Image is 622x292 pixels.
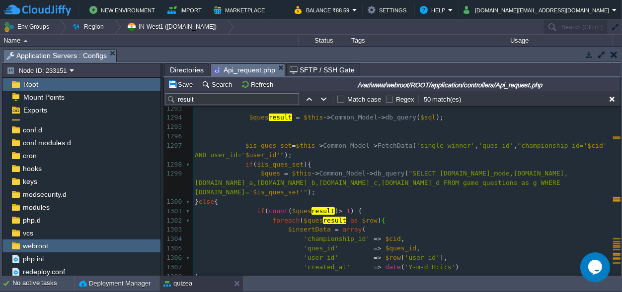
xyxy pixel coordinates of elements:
span: > [339,207,343,215]
div: 1303 [164,225,184,234]
span: redeploy.conf [21,267,67,276]
span: modules [21,203,51,212]
span: $cid [386,235,401,242]
button: Balance ₹88.59 [295,4,352,16]
a: vcs [21,229,35,237]
span: } [195,198,199,205]
span: => [374,235,382,242]
button: quizea [163,279,192,289]
span: Common_Model [319,170,366,177]
span: -> [315,142,323,149]
div: No active tasks [12,276,75,292]
a: Root [21,80,40,89]
div: 1296 [164,132,184,141]
span: ( [416,114,420,121]
span: 'user_id' [304,254,338,261]
span: ( [300,217,304,224]
span: Application Servers : Configs [6,50,107,62]
span: ], [440,254,448,261]
span: , [475,142,479,149]
button: Help [420,4,448,16]
span: $is_ques_set [257,161,304,168]
span: Directories [170,64,204,76]
span: , [416,244,420,252]
span: $row [386,254,401,261]
a: php.ini [21,254,45,263]
span: [ [401,254,405,261]
span: => [374,263,382,271]
span: 'created_at' [304,263,350,271]
a: Exports [21,106,49,115]
span: foreach [273,217,300,224]
button: Env Groups [3,20,53,34]
button: Settings [368,4,409,16]
span: date [386,263,401,271]
span: FetchData [378,142,412,149]
span: ); [284,151,292,159]
span: 'ques_id' [478,142,513,149]
span: db_query [386,114,417,121]
span: { [382,217,386,224]
div: 1293 [164,104,184,114]
span: 'championship_id' [304,235,370,242]
span: $ques [292,207,311,215]
span: 'Y-m-d H:i:s' [405,263,456,271]
a: conf.modules.d [21,138,73,147]
div: 1297 [164,141,184,151]
span: -> [370,142,378,149]
span: $row [362,217,378,224]
span: $this [296,142,315,149]
span: Common_Model [331,114,378,121]
span: -> [366,170,374,177]
span: $is_ques_set [253,188,300,196]
li: /var/www/webroot/ROOT/application/controllers/Api_request.php [210,63,285,76]
span: -> [378,114,386,121]
div: 1298 [164,160,184,170]
span: ( [362,226,366,233]
span: result [311,207,335,215]
a: webroot [21,241,50,250]
span: $this [292,170,311,177]
span: Mount Points [21,93,66,102]
div: 1306 [164,253,184,263]
span: ){ [304,161,311,168]
button: Deployment Manager [79,279,151,289]
div: Usage [508,35,613,46]
button: Marketplace [214,4,268,16]
span: result [323,217,346,224]
span: $ques_id [386,244,417,252]
span: 'single_winner' [416,142,474,149]
button: Save [168,80,196,89]
div: 1308 [164,272,184,282]
div: 1295 [164,122,184,132]
span: ) [378,217,382,224]
a: hooks [21,164,43,173]
span: = [292,142,296,149]
div: 1294 [164,113,184,122]
button: Search [202,80,235,89]
span: , [514,142,518,149]
span: ( [288,207,292,215]
span: 'ques_id' [304,244,338,252]
div: 1304 [164,234,184,244]
img: AMDAwAAAACH5BAEAAAAALAAAAAABAAEAAAICRAEAOw== [23,40,28,42]
div: 1302 [164,216,184,226]
span: result [269,114,292,121]
span: , [401,235,405,242]
a: cron [21,151,38,160]
span: => [374,244,382,252]
div: 50 match(es) [423,95,463,104]
button: New Environment [89,4,158,16]
div: Tags [349,35,507,46]
span: $ques [304,217,323,224]
button: Region [72,20,107,34]
label: Regex [396,96,414,103]
span: ) { [350,207,362,215]
span: 1 [346,207,350,215]
span: = [335,226,339,233]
